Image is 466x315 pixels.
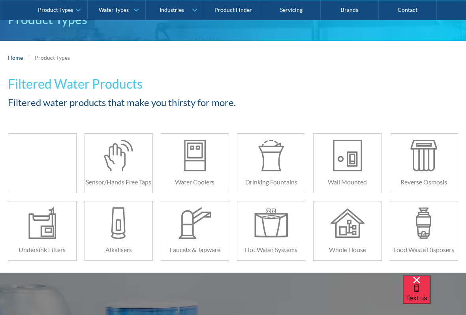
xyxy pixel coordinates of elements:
[237,133,305,193] a: Drinking Fountains
[8,245,76,254] h6: Undersink Filters
[8,133,76,193] a: Filtered Water Taps
[237,201,305,261] a: Hot Water Systems
[237,177,305,187] h6: Drinking Fountains
[85,245,152,254] h6: Alkalisers
[8,74,316,93] h1: Filtered Water Products
[27,53,31,62] div: |
[8,201,76,261] a: Undersink Filters
[313,201,381,261] a: Whole House
[8,53,23,62] a: Home
[161,177,229,187] h6: Water Coolers
[85,201,153,261] a: Alkalisers
[390,133,458,193] a: Reverse Osmosis
[160,6,184,13] div: Industries
[403,275,466,315] iframe: podium webchat widget bubble
[85,133,153,193] a: Sensor/Hands Free Taps
[99,6,129,13] div: Water Types
[237,245,305,254] h6: Hot Water Systems
[390,177,458,187] h6: Reverse Osmosis
[390,245,458,254] h6: Food Waste Disposers
[8,95,316,110] h2: Filtered water products that make you thirsty for more.
[38,6,73,13] div: Product Types
[314,245,381,254] h6: Whole House
[390,201,458,261] a: Food Waste Disposers
[161,201,229,261] a: Faucets & Tapware
[85,177,152,187] h6: Sensor/Hands Free Taps
[313,133,381,193] a: Wall Mounted
[35,53,70,62] div: Product Types
[161,245,229,254] h6: Faucets & Tapware
[314,177,381,187] h6: Wall Mounted
[8,177,76,187] h6: Filtered Water Taps
[161,133,229,193] a: Water Coolers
